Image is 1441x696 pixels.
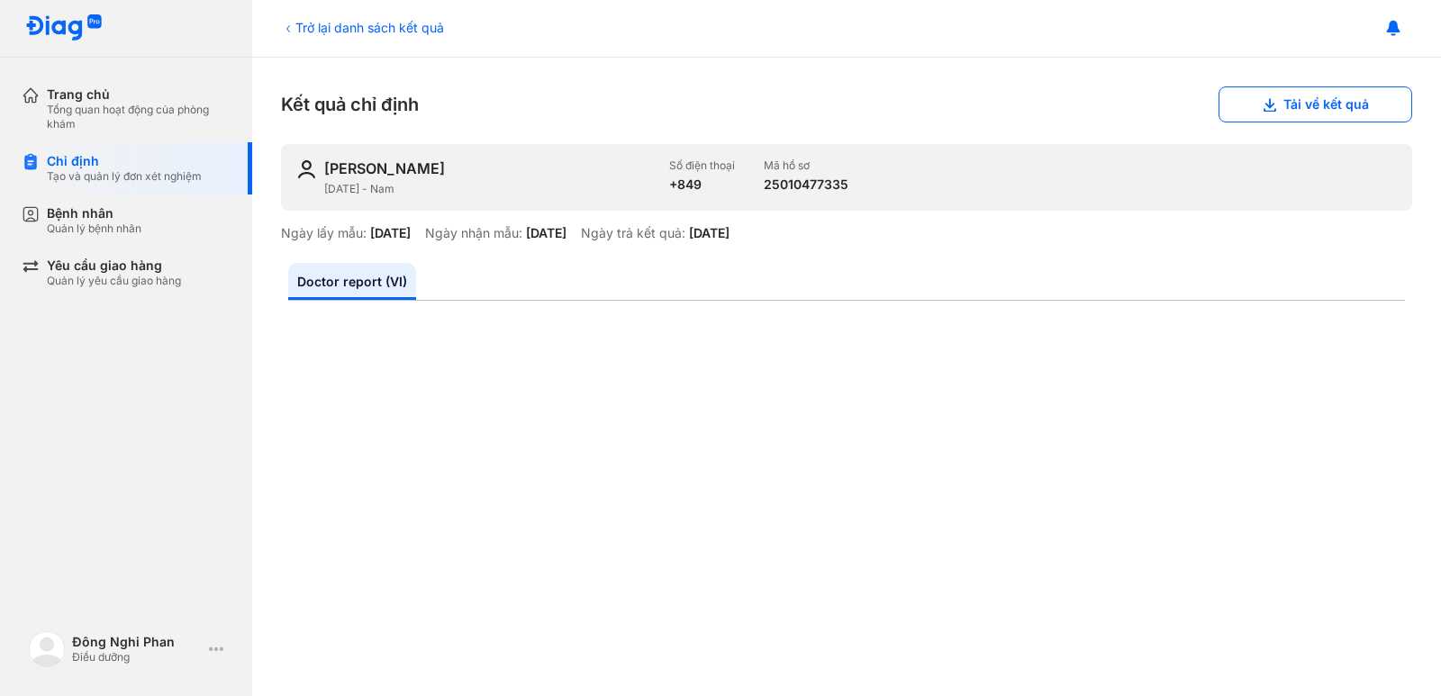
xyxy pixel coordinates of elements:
div: Ngày nhận mẫu: [425,225,522,241]
div: Ngày lấy mẫu: [281,225,367,241]
a: Doctor report (VI) [288,263,416,300]
img: logo [29,631,65,667]
div: [DATE] [689,225,730,241]
div: Quản lý yêu cầu giao hàng [47,274,181,288]
div: Kết quả chỉ định [281,86,1412,122]
img: logo [25,14,103,42]
div: 25010477335 [764,176,848,193]
div: Quản lý bệnh nhân [47,221,141,236]
div: Yêu cầu giao hàng [47,258,181,274]
img: user-icon [295,158,317,180]
div: Số điện thoại [669,158,735,173]
div: Chỉ định [47,153,202,169]
div: Tổng quan hoạt động của phòng khám [47,103,231,131]
div: Trang chủ [47,86,231,103]
div: [PERSON_NAME] [324,158,445,178]
div: Trở lại danh sách kết quả [281,18,444,37]
div: Bệnh nhân [47,205,141,221]
div: +849 [669,176,735,193]
div: Đông Nghi Phan [72,634,202,650]
button: Tải về kết quả [1219,86,1412,122]
div: Tạo và quản lý đơn xét nghiệm [47,169,202,184]
div: Ngày trả kết quả: [581,225,685,241]
div: Điều dưỡng [72,650,202,664]
div: [DATE] [370,225,411,241]
div: [DATE] [526,225,566,241]
div: Mã hồ sơ [764,158,848,173]
div: [DATE] - Nam [324,182,655,196]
